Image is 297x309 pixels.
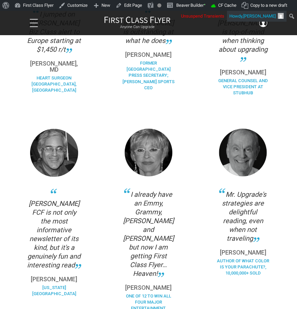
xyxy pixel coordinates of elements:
[243,14,276,19] span: [PERSON_NAME]
[216,78,270,101] div: General Counsel and Vice President at StubHub
[227,11,287,22] a: Howdy,[PERSON_NAME]
[216,190,270,243] div: Mr. Upgrade's strategies are delightful reading, even when not traveling
[124,128,173,176] img: ritamoreno_3x_480-bw.png
[27,61,81,73] p: [PERSON_NAME], MD
[104,16,170,23] img: First Class Flyer
[27,75,81,99] div: Heart Surgeon [GEOGRAPHIC_DATA], [GEOGRAPHIC_DATA]
[216,69,270,75] p: [PERSON_NAME]
[204,1,206,8] span: •
[27,276,81,282] p: [PERSON_NAME]
[104,16,170,30] a: First Class FlyerAnyone Can Upgrade
[216,10,270,63] div: [PERSON_NAME] is top-of-mind when thinking about upgrading
[104,25,170,29] small: Anyone Can Upgrade
[27,190,81,269] div: [PERSON_NAME] FCF is not only the most informative newsletter of its kind, but it's a genuinely f...
[216,249,270,256] p: [PERSON_NAME]
[30,128,78,177] img: Beckerman.png
[179,11,227,22] a: Unsuspend Transients
[121,60,175,96] div: Former [GEOGRAPHIC_DATA] Press Secretary; [PERSON_NAME] Sports CEO
[121,285,175,291] p: [PERSON_NAME]
[216,258,270,282] div: Author of What Color is Your Parachute?, 10,000,000+ sold
[181,14,224,19] span: Unsuspend Transients
[219,128,267,176] img: richardbolles_3x_480-bw.png
[27,285,81,302] div: [US_STATE][GEOGRAPHIC_DATA]
[121,190,175,278] div: I already have an Emmy, Grammy, [PERSON_NAME] and [PERSON_NAME] but now I am getting First Class ...
[121,52,175,58] p: [PERSON_NAME]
